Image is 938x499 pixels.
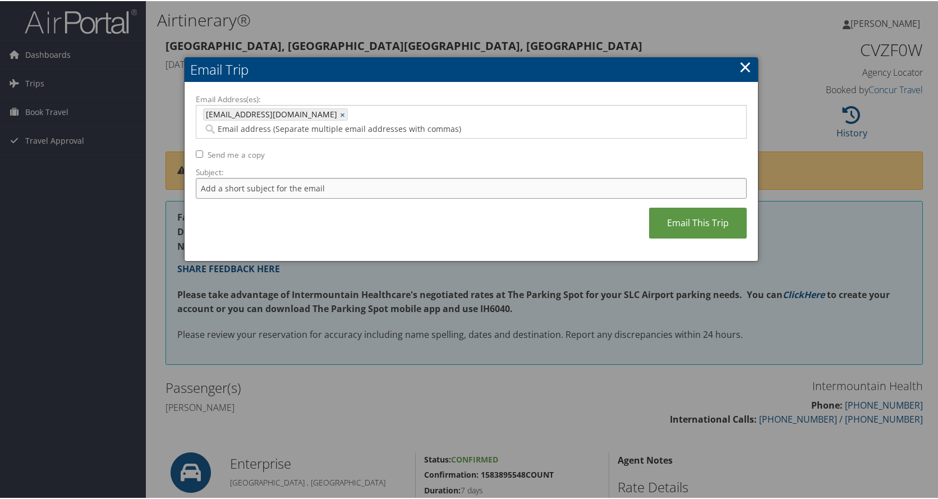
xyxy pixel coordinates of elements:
[204,108,337,119] span: [EMAIL_ADDRESS][DOMAIN_NAME]
[196,93,747,104] label: Email Address(es):
[340,108,347,119] a: ×
[649,207,747,237] a: Email This Trip
[196,166,747,177] label: Subject:
[208,148,265,159] label: Send me a copy
[196,177,747,198] input: Add a short subject for the email
[203,122,616,134] input: Email address (Separate multiple email addresses with commas)
[739,54,752,77] a: ×
[185,56,758,81] h2: Email Trip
